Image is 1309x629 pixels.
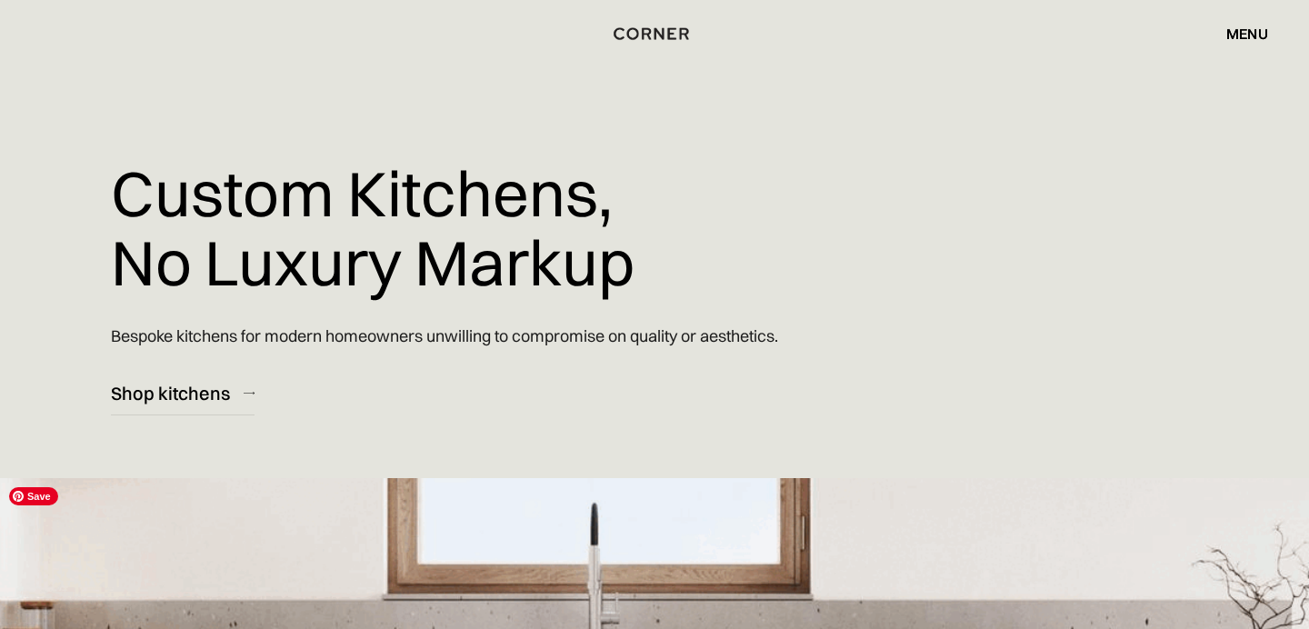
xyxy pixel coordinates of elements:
[1208,18,1268,49] div: menu
[111,310,778,362] p: Bespoke kitchens for modern homeowners unwilling to compromise on quality or aesthetics.
[111,381,230,405] div: Shop kitchens
[111,371,255,415] a: Shop kitchens
[9,487,58,505] span: Save
[1226,26,1268,41] div: menu
[607,22,702,45] a: home
[111,145,635,310] h1: Custom Kitchens, No Luxury Markup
